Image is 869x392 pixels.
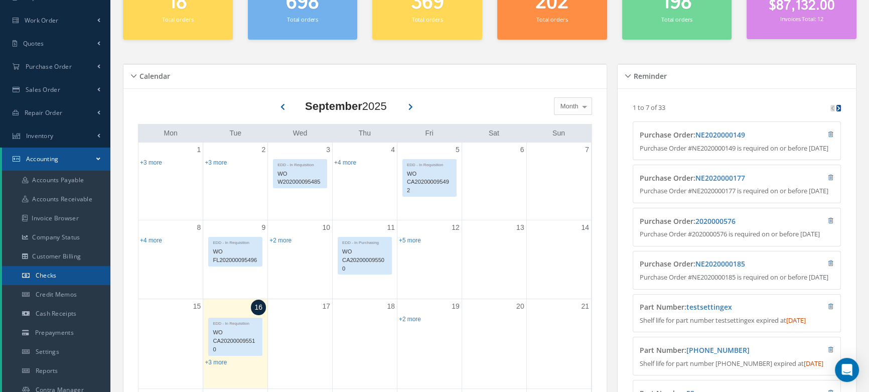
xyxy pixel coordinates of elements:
[269,237,292,244] a: Show 2 more events
[695,173,745,183] a: NE2020000177
[389,143,397,157] a: September 4, 2025
[36,309,77,318] span: Cash Receipts
[268,220,333,299] td: September 10, 2025
[423,127,435,140] a: Friday
[385,220,397,235] a: September 11, 2025
[36,271,57,280] span: Checks
[639,186,834,196] p: Purchase Order #NE2020000177 is required on or before [DATE]
[397,299,462,389] td: September 19, 2025
[686,302,732,312] a: testsettingex
[2,342,110,361] a: Settings
[695,130,745,140] a: NE2020000149
[693,216,735,226] span: :
[693,173,745,183] span: :
[333,220,397,299] td: September 11, 2025
[684,345,749,355] span: :
[259,220,267,235] a: September 9, 2025
[209,246,262,266] div: WO FL202000095496
[324,143,332,157] a: September 3, 2025
[780,15,823,23] small: Invoices Total: 12
[2,266,110,285] a: Checks
[138,220,203,299] td: September 8, 2025
[450,299,462,314] a: September 19, 2025
[695,259,745,269] a: NE2020000185
[518,143,526,157] a: September 6, 2025
[2,190,110,209] a: Accounts Receivable
[140,237,162,244] a: Show 4 more events
[2,228,110,247] a: Company Status
[320,299,332,314] a: September 17, 2025
[259,143,267,157] a: September 2, 2025
[403,160,456,168] div: EDD - In Requisition
[26,132,54,140] span: Inventory
[583,143,591,157] a: September 7, 2025
[693,259,745,269] span: :
[287,16,318,23] small: Total orders
[462,220,526,299] td: September 13, 2025
[462,299,526,389] td: September 20, 2025
[536,16,567,23] small: Total orders
[268,299,333,389] td: September 17, 2025
[693,130,745,140] span: :
[514,220,526,235] a: September 13, 2025
[191,299,203,314] a: September 15, 2025
[2,247,110,266] a: Customer Billing
[397,220,462,299] td: September 12, 2025
[291,127,310,140] a: Wednesday
[251,300,266,315] a: September 16, 2025
[385,299,397,314] a: September 18, 2025
[268,143,333,220] td: September 3, 2025
[26,85,60,94] span: Sales Order
[550,127,567,140] a: Sunday
[450,220,462,235] a: September 12, 2025
[25,108,63,117] span: Repair Order
[320,220,332,235] a: September 10, 2025
[639,131,781,140] h4: Purchase Order
[205,359,227,366] a: Show 3 more events
[633,103,665,112] p: 1 to 7 of 33
[36,290,77,299] span: Credit Memos
[399,237,421,244] a: Show 5 more events
[639,260,781,269] h4: Purchase Order
[639,273,834,283] p: Purchase Order #NE2020000185 is required on or before [DATE]
[487,127,501,140] a: Saturday
[686,345,749,355] a: [PHONE_NUMBER]
[195,143,203,157] a: September 1, 2025
[209,237,262,246] div: EDD - In Requisition
[639,346,781,355] h4: Part Number
[203,220,268,299] td: September 9, 2025
[835,358,859,382] div: Open Intercom Messenger
[403,168,456,196] div: WO CA202000095492
[661,16,692,23] small: Total orders
[25,16,59,25] span: Work Order
[205,159,227,166] a: Show 3 more events
[203,143,268,220] td: September 2, 2025
[579,299,591,314] a: September 21, 2025
[639,359,834,369] p: Shelf life for part number [PHONE_NUMBER] expired at
[2,171,110,190] a: Accounts Payable
[639,229,834,239] p: Purchase Order #2020000576 is required on or before [DATE]
[36,347,59,356] span: Settings
[2,361,110,380] a: Reports
[136,69,170,81] h5: Calendar
[454,143,462,157] a: September 5, 2025
[2,148,110,171] a: Accounting
[526,220,591,299] td: September 14, 2025
[338,246,391,274] div: WO CA202000095500
[305,98,387,114] div: 2025
[203,299,268,389] td: September 16, 2025
[462,143,526,220] td: September 6, 2025
[2,323,110,342] a: Prepayments
[786,316,805,325] span: [DATE]
[526,143,591,220] td: September 7, 2025
[357,127,373,140] a: Thursday
[23,39,44,48] span: Quotes
[273,168,327,188] div: WO W202000095485
[639,303,781,312] h4: Part Number
[273,160,327,168] div: EDD - In Requisition
[162,16,193,23] small: Total orders
[558,101,578,111] span: Month
[338,237,391,246] div: EDD - In Purchasing
[26,62,72,71] span: Purchase Order
[2,209,110,228] a: Invoice Browser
